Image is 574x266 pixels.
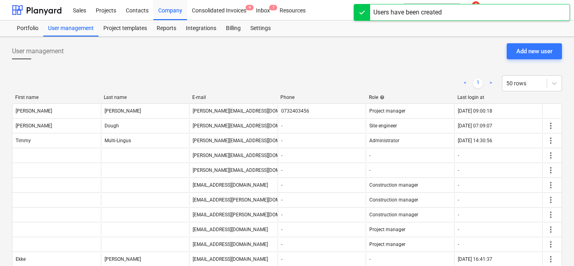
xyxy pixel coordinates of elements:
[281,256,282,262] div: -
[369,182,418,188] span: Construction manager
[458,182,459,188] div: -
[281,212,282,218] div: -
[460,79,470,88] a: Previous page
[546,136,556,145] span: more_vert
[281,197,282,203] div: -
[152,20,181,36] a: Reports
[105,123,119,129] div: Dough
[16,108,52,114] div: [PERSON_NAME]
[369,256,371,262] span: -
[105,256,141,262] div: [PERSON_NAME]
[12,20,43,36] a: Portfolio
[458,197,459,203] div: -
[281,153,282,158] div: -
[458,256,492,262] div: [DATE] 16:41:37
[458,153,459,158] div: -
[16,138,31,143] div: Timmy
[105,138,131,143] div: Multi-Lingus
[369,167,371,173] span: -
[458,167,459,173] div: -
[281,167,282,173] div: -
[458,108,492,114] div: [DATE] 09:00:18
[369,212,418,218] span: Construction manager
[369,242,405,247] span: Project manager
[281,227,282,232] div: -
[16,256,26,262] div: Ekke
[546,225,556,234] span: more_vert
[369,95,451,100] div: Role
[15,95,97,100] div: First name
[534,228,574,266] iframe: Chat Widget
[281,242,282,247] div: -
[458,138,492,143] div: [DATE] 14:30:56
[546,195,556,205] span: more_vert
[458,212,459,218] div: -
[281,108,309,114] div: 0732403456
[246,20,276,36] a: Settings
[193,153,304,158] div: [PERSON_NAME][EMAIL_ADDRESS][DOMAIN_NAME]
[181,20,221,36] a: Integrations
[105,108,141,114] div: [PERSON_NAME]
[458,123,492,129] div: [DATE] 07:09:07
[280,95,363,100] div: Phone
[507,43,562,59] button: Add new user
[193,197,304,203] div: [EMAIL_ADDRESS][PERSON_NAME][DOMAIN_NAME]
[378,95,385,100] span: help
[193,242,268,247] div: [EMAIL_ADDRESS][DOMAIN_NAME]
[281,182,282,188] div: -
[546,210,556,220] span: more_vert
[546,121,556,131] span: more_vert
[369,197,418,203] span: Construction manager
[43,20,99,36] a: User management
[457,95,540,100] div: Last login at
[369,123,397,129] span: Site engineer
[458,227,459,232] div: -
[486,79,495,88] a: Next page
[546,151,556,160] span: more_vert
[193,182,268,188] div: [EMAIL_ADDRESS][DOMAIN_NAME]
[269,5,277,10] span: 7
[373,8,442,17] div: Users have been created
[193,256,268,262] div: [EMAIL_ADDRESS][DOMAIN_NAME]
[458,242,459,247] div: -
[369,227,405,232] span: Project manager
[99,20,152,36] a: Project templates
[546,165,556,175] span: more_vert
[369,138,399,143] span: Administrator
[12,46,64,56] span: User management
[546,180,556,190] span: more_vert
[104,95,186,100] div: Last name
[193,108,304,114] div: [PERSON_NAME][EMAIL_ADDRESS][DOMAIN_NAME]
[193,167,304,173] div: [PERSON_NAME][EMAIL_ADDRESS][DOMAIN_NAME]
[281,138,282,143] div: -
[473,79,483,88] a: Page 1 is your current page
[193,138,304,143] div: [PERSON_NAME][EMAIL_ADDRESS][DOMAIN_NAME]
[193,212,304,218] div: [EMAIL_ADDRESS][PERSON_NAME][DOMAIN_NAME]
[369,153,371,158] span: -
[192,95,274,100] div: E-mail
[246,5,254,10] span: 9
[281,123,282,129] div: -
[369,108,405,114] span: Project manager
[193,123,304,129] div: [PERSON_NAME][EMAIL_ADDRESS][DOMAIN_NAME]
[516,46,552,56] div: Add new user
[193,227,268,232] div: [EMAIL_ADDRESS][DOMAIN_NAME]
[221,20,246,36] a: Billing
[16,123,52,129] div: [PERSON_NAME]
